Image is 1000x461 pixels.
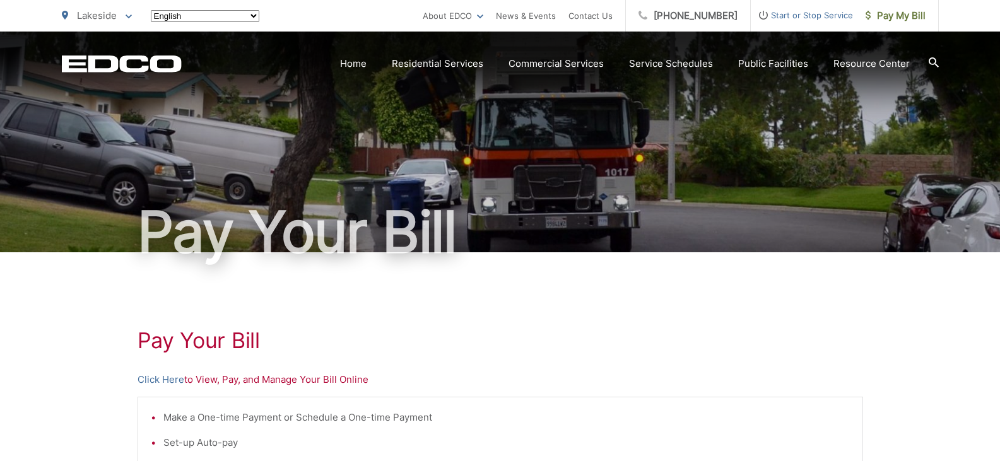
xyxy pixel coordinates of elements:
[62,201,939,264] h1: Pay Your Bill
[163,435,850,450] li: Set-up Auto-pay
[138,328,863,353] h1: Pay Your Bill
[138,372,863,387] p: to View, Pay, and Manage Your Bill Online
[423,8,483,23] a: About EDCO
[151,10,259,22] select: Select a language
[738,56,808,71] a: Public Facilities
[62,55,182,73] a: EDCD logo. Return to the homepage.
[509,56,604,71] a: Commercial Services
[340,56,367,71] a: Home
[163,410,850,425] li: Make a One-time Payment or Schedule a One-time Payment
[629,56,713,71] a: Service Schedules
[866,8,926,23] span: Pay My Bill
[392,56,483,71] a: Residential Services
[568,8,613,23] a: Contact Us
[833,56,910,71] a: Resource Center
[77,9,117,21] span: Lakeside
[138,372,184,387] a: Click Here
[496,8,556,23] a: News & Events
